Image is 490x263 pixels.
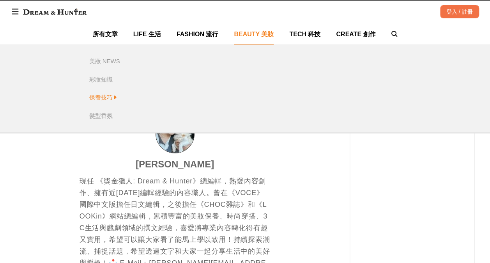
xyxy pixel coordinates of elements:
[234,31,274,37] span: BEAUTY 美妝
[336,31,375,37] span: CREATE 創作
[89,57,128,66] a: 美妝 NEWS
[133,31,161,37] span: LIFE 生活
[19,5,90,19] img: Dream & Hunter
[156,115,194,153] img: Avatar
[89,75,113,84] div: 彩妝知識
[89,57,120,66] div: 美妝 NEWS
[177,31,219,37] span: FASHION 流行
[93,31,118,37] span: 所有文章
[177,24,219,44] a: FASHION 流行
[336,24,375,44] a: CREATE 創作
[289,31,320,37] span: TECH 科技
[440,5,479,18] div: 登入 / 註冊
[234,24,274,44] a: BEAUTY 美妝
[289,24,320,44] a: TECH 科技
[89,93,128,102] a: 保養技巧
[89,93,113,102] div: 保養技巧
[89,75,128,84] a: 彩妝知識
[156,114,195,153] a: Avatar
[136,157,214,171] a: [PERSON_NAME]
[133,24,161,44] a: LIFE 生活
[93,24,118,44] a: 所有文章
[89,112,128,121] a: 髮型香氛
[89,112,113,121] div: 髮型香氛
